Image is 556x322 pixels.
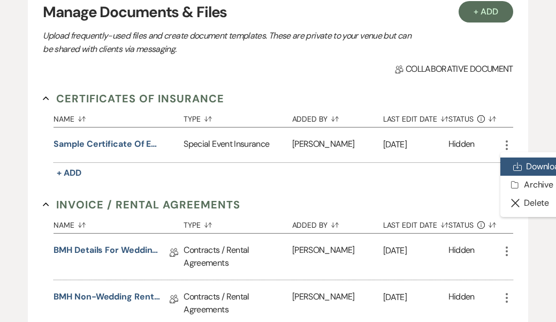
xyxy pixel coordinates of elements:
[43,29,417,56] p: Upload frequently-used files and create document templates. These are private to your venue but c...
[184,234,292,280] div: Contracts / Rental Agreements
[54,290,161,307] a: BMH Non-Wedding Rental Agreement
[448,221,474,229] span: Status
[184,213,292,233] button: Type
[383,138,448,152] p: [DATE]
[383,290,448,304] p: [DATE]
[292,213,383,233] button: Added By
[448,244,475,269] div: Hidden
[43,91,224,107] button: Certificates of Insurance
[459,1,513,23] button: + Add
[43,197,240,213] button: Invoice / Rental Agreements
[383,213,448,233] button: Last Edit Date
[448,290,475,316] div: Hidden
[57,167,81,178] span: + Add
[54,244,161,260] a: BMH Details for Wedding Rental Agreement
[395,63,513,76] span: Collaborative document
[448,115,474,123] span: Status
[448,213,500,233] button: Status
[43,1,513,24] h3: Manage Documents & Files
[448,138,475,152] div: Hidden
[448,107,500,127] button: Status
[54,166,85,181] button: + Add
[292,234,383,280] div: [PERSON_NAME]
[184,107,292,127] button: Type
[383,244,448,258] p: [DATE]
[54,213,184,233] button: Name
[54,138,161,151] button: Sample Certificate of Event Insurance
[292,128,383,162] div: [PERSON_NAME]
[54,107,184,127] button: Name
[292,107,383,127] button: Added By
[383,107,448,127] button: Last Edit Date
[184,128,292,162] div: Special Event Insurance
